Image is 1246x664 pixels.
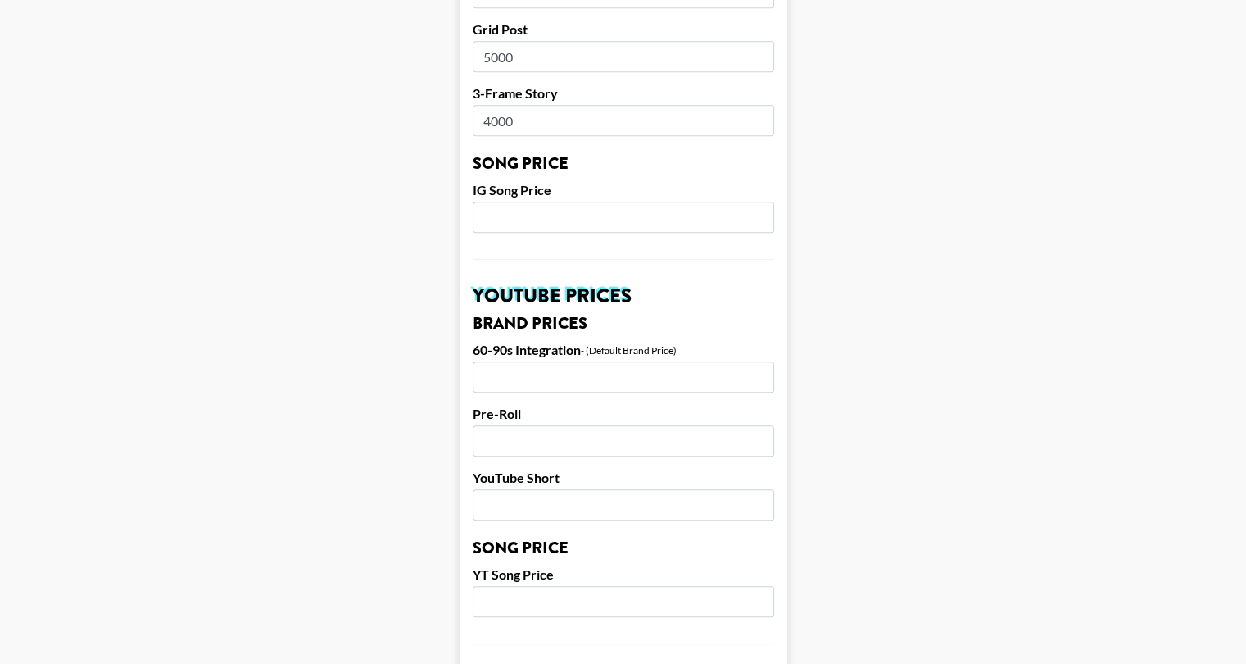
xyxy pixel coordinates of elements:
h3: Brand Prices [473,316,774,332]
h3: Song Price [473,156,774,172]
h3: Song Price [473,540,774,557]
h2: YouTube Prices [473,286,774,306]
label: YT Song Price [473,566,774,583]
label: 60-90s Integration [473,342,581,358]
label: YouTube Short [473,470,774,486]
label: 3-Frame Story [473,85,774,102]
label: Pre-Roll [473,406,774,422]
label: Grid Post [473,21,774,38]
label: IG Song Price [473,182,774,198]
div: - (Default Brand Price) [581,344,677,357]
